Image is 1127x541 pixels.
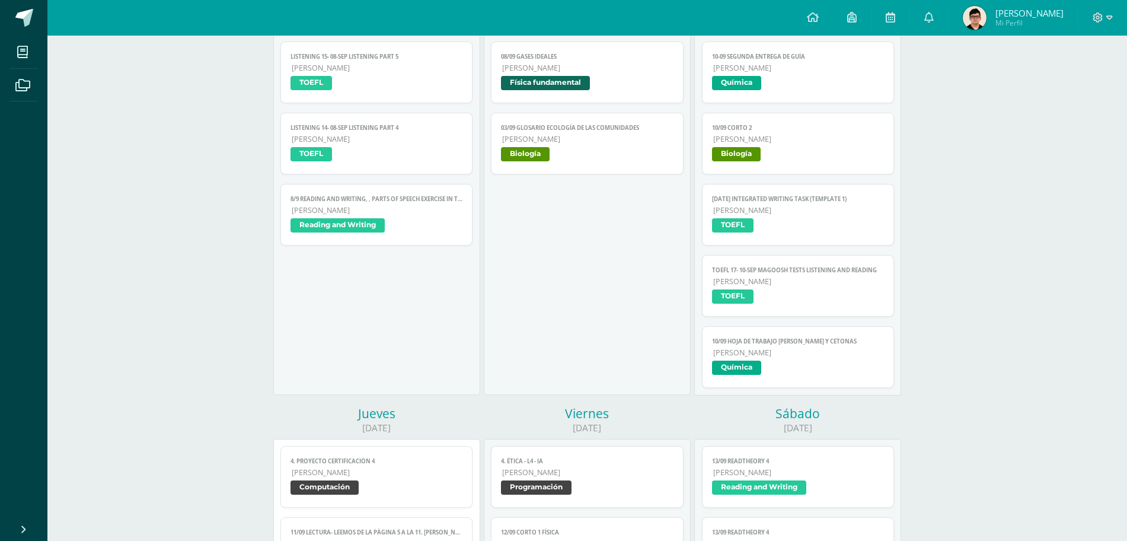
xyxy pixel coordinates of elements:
[290,218,385,233] span: Reading and Writing
[963,6,986,30] img: d8280628bdc6755ad7e85c61e1e4ed1d.png
[502,134,673,144] span: [PERSON_NAME]
[280,184,473,246] a: 8/9 Reading and Writing, , Parts of speech exercise in the notebook[PERSON_NAME]Reading and Writing
[290,76,332,90] span: TOEFL
[712,195,885,203] span: [DATE] Integrated Writing Task (Template 1)
[712,361,761,375] span: Química
[501,529,673,536] span: 12/09 Corto 1 Física
[290,53,463,61] span: LISTENING 15- 08-sep Listening part 5
[713,63,885,73] span: [PERSON_NAME]
[280,42,473,103] a: LISTENING 15- 08-sep Listening part 5[PERSON_NAME]TOEFL
[290,457,463,465] span: 4. Proyecto Certificación 4
[702,113,895,174] a: 10/09 Corto 2[PERSON_NAME]Biología
[292,134,463,144] span: [PERSON_NAME]
[712,76,761,90] span: Química
[501,480,572,495] span: Programación
[712,457,885,465] span: 13/09 ReadTheory 4
[280,446,473,508] a: 4. Proyecto Certificación 4[PERSON_NAME]Computación
[280,113,473,174] a: LISTENING 14- 08-sep Listening part 4[PERSON_NAME]TOEFL
[501,124,673,132] span: 03/09 Glosario Ecología de las comunidades
[713,467,885,478] span: [PERSON_NAME]
[502,467,673,478] span: [PERSON_NAME]
[712,529,885,536] span: 13/09 ReadTheory 4
[491,446,684,508] a: 4. Ética - L4 - IA[PERSON_NAME]Programación
[501,457,673,465] span: 4. Ética - L4 - IA
[713,348,885,358] span: [PERSON_NAME]
[484,405,691,422] div: Viernes
[290,529,463,536] span: 11/09 LECTURA- Leemos de la página 5 a la 11. [PERSON_NAME]. La descubridora del radio
[712,53,885,61] span: 10-09 SEGUNDA ENTREGA DE GUÍA
[712,266,885,274] span: TOEFL 17- 10-sep Magoosh Tests Listening and Reading
[713,276,885,287] span: [PERSON_NAME]
[273,422,480,434] div: [DATE]
[712,147,761,161] span: Biología
[712,338,885,345] span: 10/09 Hoja de trabajo [PERSON_NAME] y cetonas
[290,147,332,161] span: TOEFL
[502,63,673,73] span: [PERSON_NAME]
[292,205,463,215] span: [PERSON_NAME]
[713,205,885,215] span: [PERSON_NAME]
[702,255,895,317] a: TOEFL 17- 10-sep Magoosh Tests Listening and Reading[PERSON_NAME]TOEFL
[713,134,885,144] span: [PERSON_NAME]
[702,42,895,103] a: 10-09 SEGUNDA ENTREGA DE GUÍA[PERSON_NAME]Química
[491,42,684,103] a: 08/09 Gases Ideales[PERSON_NAME]Física fundamental
[290,480,359,495] span: Computación
[712,218,754,233] span: TOEFL
[694,422,901,434] div: [DATE]
[712,124,885,132] span: 10/09 Corto 2
[501,147,550,161] span: Biología
[484,422,691,434] div: [DATE]
[702,326,895,388] a: 10/09 Hoja de trabajo [PERSON_NAME] y cetonas[PERSON_NAME]Química
[501,53,673,61] span: 08/09 Gases Ideales
[491,113,684,174] a: 03/09 Glosario Ecología de las comunidades[PERSON_NAME]Biología
[290,124,463,132] span: LISTENING 14- 08-sep Listening part 4
[273,405,480,422] div: Jueves
[292,467,463,478] span: [PERSON_NAME]
[292,63,463,73] span: [PERSON_NAME]
[694,405,901,422] div: Sábado
[702,184,895,246] a: [DATE] Integrated Writing Task (Template 1)[PERSON_NAME]TOEFL
[995,18,1064,28] span: Mi Perfil
[501,76,590,90] span: Física fundamental
[712,289,754,304] span: TOEFL
[702,446,895,508] a: 13/09 ReadTheory 4[PERSON_NAME]Reading and Writing
[995,7,1064,19] span: [PERSON_NAME]
[290,195,463,203] span: 8/9 Reading and Writing, , Parts of speech exercise in the notebook
[712,480,806,495] span: Reading and Writing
